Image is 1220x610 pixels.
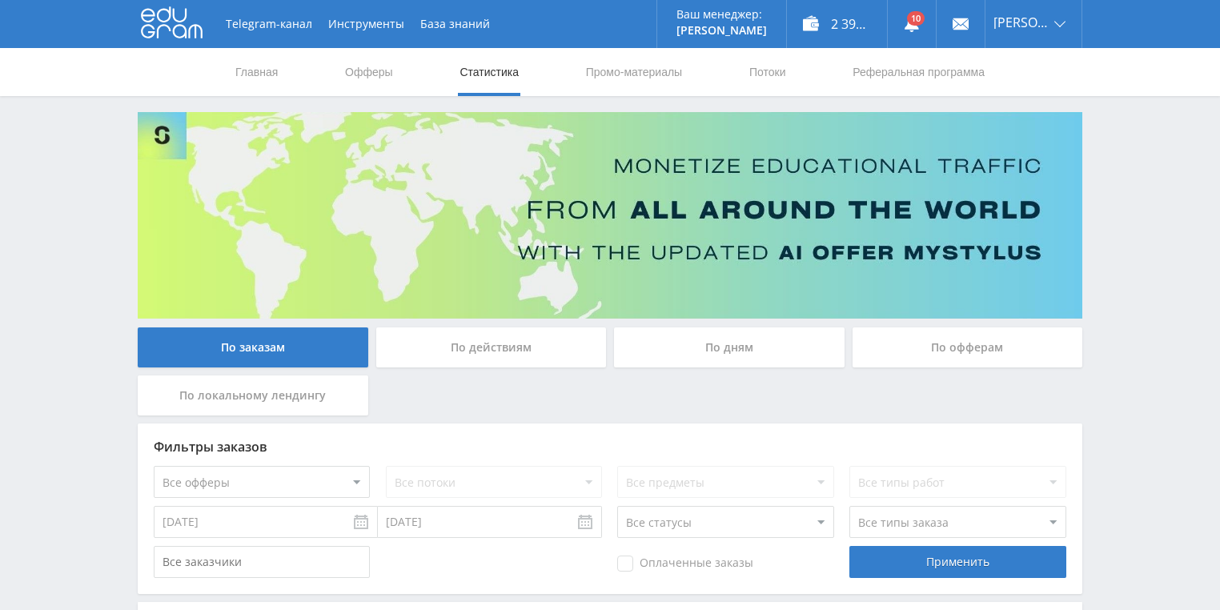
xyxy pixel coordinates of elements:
[676,24,767,37] p: [PERSON_NAME]
[851,48,986,96] a: Реферальная программа
[376,327,607,367] div: По действиям
[154,546,370,578] input: Все заказчики
[234,48,279,96] a: Главная
[343,48,395,96] a: Офферы
[993,16,1049,29] span: [PERSON_NAME]
[584,48,684,96] a: Промо-материалы
[853,327,1083,367] div: По офферам
[676,8,767,21] p: Ваш менеджер:
[138,327,368,367] div: По заказам
[138,112,1082,319] img: Banner
[458,48,520,96] a: Статистика
[617,556,753,572] span: Оплаченные заказы
[748,48,788,96] a: Потоки
[614,327,845,367] div: По дням
[138,375,368,415] div: По локальному лендингу
[849,546,1065,578] div: Применить
[154,439,1066,454] div: Фильтры заказов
